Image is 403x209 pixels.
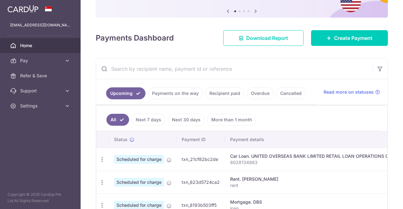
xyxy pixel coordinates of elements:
td: txn_823d5724ca2 [177,171,225,194]
a: Next 7 days [132,114,165,126]
a: Next 30 days [168,114,205,126]
img: CardUp [8,5,38,13]
a: Cancelled [276,87,306,99]
a: More than 1 month [207,114,256,126]
a: Upcoming [106,87,145,99]
span: Support [20,88,62,94]
a: Payments on the way [148,87,203,99]
a: Overdue [247,87,274,99]
span: Help [14,4,27,10]
div: Mortgage. DBS [230,199,403,205]
span: Create Payment [334,34,372,42]
a: All [106,114,129,126]
a: Download Report [223,30,304,46]
a: Create Payment [311,30,388,46]
span: Status [114,136,128,143]
th: Payment ID [177,131,225,148]
span: Refer & Save [20,73,62,79]
p: [EMAIL_ADDRESS][DOMAIN_NAME] [10,22,71,28]
div: Car Loan. UNITED OVERSEAS BANK LIMITED RETAIL LOAN OPERATIONS CENTRE [230,153,403,159]
div: Rent. [PERSON_NAME] [230,176,403,182]
input: Search by recipient name, payment id or reference [96,59,372,79]
span: Home [20,42,62,49]
span: Read more on statuses [324,89,374,95]
span: Scheduled for charge [114,178,164,187]
span: Scheduled for charge [114,155,164,164]
span: Pay [20,58,62,64]
a: Read more on statuses [324,89,380,95]
p: rent [230,182,403,189]
span: Download Report [246,34,288,42]
h4: Payments Dashboard [96,32,174,44]
a: Recipient paid [205,87,244,99]
span: Settings [20,103,62,109]
td: txn_21cf82bc2de [177,148,225,171]
p: 8028134983 [230,159,403,166]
